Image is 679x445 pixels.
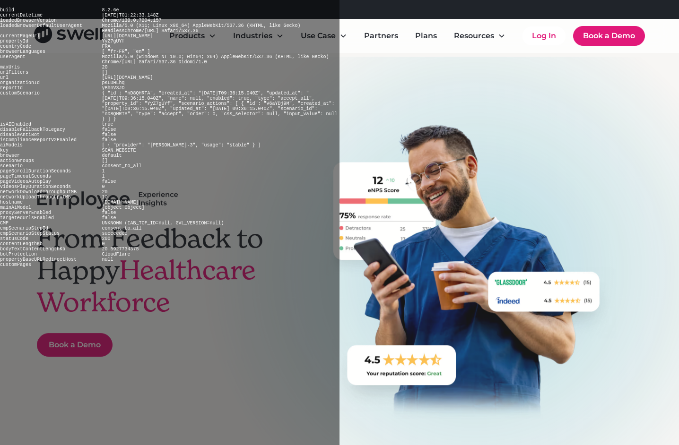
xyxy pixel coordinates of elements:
[454,30,494,42] div: Resources
[102,252,130,257] pre: CloudFlare
[573,26,645,46] a: Book a Demo
[102,210,116,215] pre: false
[357,26,406,45] a: Partners
[102,247,139,252] pre: 20.5927734375
[102,215,116,221] pre: false
[522,26,566,45] a: Log In
[102,65,107,70] pre: 20
[102,70,107,75] pre: []
[102,18,161,23] pre: Chrome/138.0.7204.157
[102,184,104,189] pre: 0
[102,169,104,174] pre: 1
[102,86,124,91] pre: yBhnV3JD
[102,200,139,205] pre: [DOMAIN_NAME]
[102,179,116,184] pre: false
[102,137,116,143] pre: false
[102,231,127,236] pre: succeeded
[102,54,329,65] pre: Mozilla/5.0 (Windows NT 10.0; Win64; x64) AppleWebKit/537.36 (KHTML, like Gecko) Chrome/[URL] Saf...
[408,26,444,45] a: Plans
[102,23,300,34] pre: Mozilla/5.0 (X11; Linux x86_64) AppleWebKit/537.36 (KHTML, like Gecko) HeadlessChrome/[URL] Safar...
[102,122,113,127] pre: true
[102,163,141,169] pre: consent_to_all
[102,49,150,54] pre: [ "fr-FR", "en" ]
[102,91,337,122] pre: { "id": "nD8QHRTA", "created_at": "[DATE]T09:36:15.040Z", "updated_at": "[DATE]T09:36:15.040Z", "...
[102,153,122,158] pre: default
[102,174,104,179] pre: 1
[102,221,224,226] pre: UNKNOWN (IAB_TCF_ID=null, GVL_VERSION=null)
[102,8,119,13] pre: 8.2.6e
[102,189,107,195] pre: 20
[446,26,513,45] div: Resources
[102,195,107,200] pre: 10
[102,75,153,80] pre: [URL][DOMAIN_NAME]
[102,13,158,18] pre: [DATE]T01:22:33.148Z
[102,257,113,262] pre: null
[102,236,110,241] pre: 200
[102,127,116,132] pre: false
[102,148,136,153] pre: SCAN_WEBSITE
[102,132,116,137] pre: false
[102,143,261,148] pre: [ { "provider": "[PERSON_NAME]-3", "usage": "stable" } ]
[102,226,141,231] pre: consent_to_all
[102,80,124,86] pre: pKLDHLhq
[102,34,153,39] pre: [URL][DOMAIN_NAME]
[102,205,144,210] pre: [object Object]
[102,44,110,49] pre: FRA
[102,241,104,247] pre: 0
[102,158,107,163] pre: []
[102,39,124,44] pre: YyZ7gUYf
